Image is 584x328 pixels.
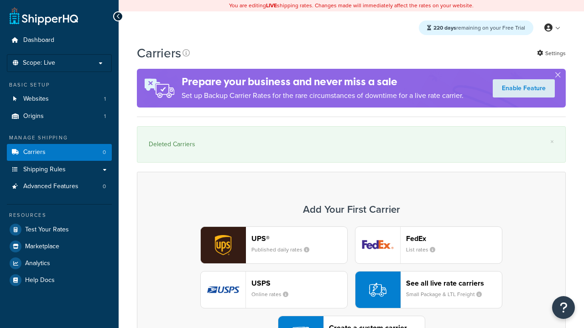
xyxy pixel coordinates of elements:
[104,113,106,120] span: 1
[103,183,106,190] span: 0
[10,7,78,25] a: ShipperHQ Home
[419,20,533,35] div: remaining on your Free Trial
[149,138,554,151] div: Deleted Carriers
[406,234,502,243] header: FedEx
[355,271,502,308] button: See all live rate carriersSmall Package & LTL Freight
[251,290,296,298] small: Online rates
[25,260,50,267] span: Analytics
[182,89,464,102] p: Set up Backup Carrier Rates for the rare circumstances of downtime for a live rate carrier.
[23,166,66,174] span: Shipping Rules
[7,272,112,288] a: Help Docs
[23,183,78,190] span: Advanced Features
[7,108,112,125] li: Origins
[7,178,112,195] li: Advanced Features
[7,32,112,49] a: Dashboard
[7,211,112,219] div: Resources
[104,95,106,103] span: 1
[406,290,489,298] small: Small Package & LTL Freight
[201,272,245,308] img: usps logo
[7,91,112,108] li: Websites
[103,149,106,156] span: 0
[433,24,456,32] strong: 220 days
[537,47,566,60] a: Settings
[137,44,181,62] h1: Carriers
[550,138,554,145] a: ×
[137,69,182,108] img: ad-rules-rateshop-fe6ec290ccb7230408bd80ed9643f0289d75e0ffd9eb532fc0e269fcd187b520.png
[369,281,386,298] img: icon-carrier-liverate-becf4550.svg
[7,255,112,272] a: Analytics
[355,226,502,264] button: fedEx logoFedExList rates
[251,279,347,287] header: USPS
[7,134,112,142] div: Manage Shipping
[23,149,46,156] span: Carriers
[25,243,59,251] span: Marketplace
[7,108,112,125] a: Origins 1
[552,296,575,319] button: Open Resource Center
[7,221,112,238] a: Test Your Rates
[7,161,112,178] a: Shipping Rules
[200,271,348,308] button: usps logoUSPSOnline rates
[355,227,400,263] img: fedEx logo
[7,144,112,161] li: Carriers
[25,277,55,284] span: Help Docs
[23,59,55,67] span: Scope: Live
[201,227,245,263] img: ups logo
[146,204,556,215] h3: Add Your First Carrier
[266,1,277,10] b: LIVE
[406,246,443,254] small: List rates
[200,226,348,264] button: ups logoUPS®Published daily rates
[251,246,317,254] small: Published daily rates
[23,95,49,103] span: Websites
[23,36,54,44] span: Dashboard
[251,234,347,243] header: UPS®
[7,81,112,89] div: Basic Setup
[7,144,112,161] a: Carriers 0
[25,226,69,234] span: Test Your Rates
[7,238,112,255] a: Marketplace
[7,91,112,108] a: Websites 1
[182,74,464,89] h4: Prepare your business and never miss a sale
[7,178,112,195] a: Advanced Features 0
[493,79,555,97] a: Enable Feature
[406,279,502,287] header: See all live rate carriers
[23,113,44,120] span: Origins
